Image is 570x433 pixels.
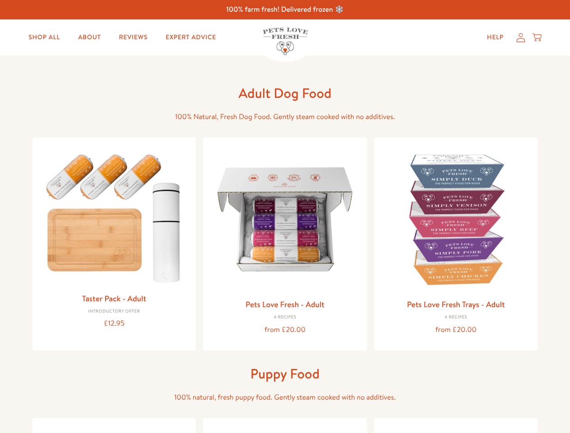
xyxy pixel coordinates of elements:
[407,299,505,310] a: Pets Love Fresh Trays - Adult
[381,145,531,294] img: Pets Love Fresh Trays - Adult
[40,309,189,314] div: Introductory Offer
[381,324,531,336] div: from £20.00
[141,84,430,102] h1: Adult Dog Food
[158,28,223,46] a: Expert Advice
[210,145,360,294] img: Pets Love Fresh - Adult
[71,28,108,46] a: About
[210,315,360,320] div: 4 Recipes
[21,28,67,46] a: Shop All
[40,318,189,330] div: £12.95
[263,28,308,55] img: Pets Love Fresh
[141,365,430,382] h1: Puppy Food
[111,28,154,46] a: Reviews
[40,145,189,288] img: Taster Pack - Adult
[174,392,396,402] span: 100% natural, fresh puppy food. Gently steam cooked with no additives.
[82,293,146,304] a: Taster Pack - Adult
[210,324,360,336] div: from £20.00
[480,28,511,46] a: Help
[175,112,395,122] span: 100% Natural, Fresh Dog Food. Gently steam cooked with no additives.
[246,299,324,310] a: Pets Love Fresh - Adult
[381,315,531,320] div: 4 Recipes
